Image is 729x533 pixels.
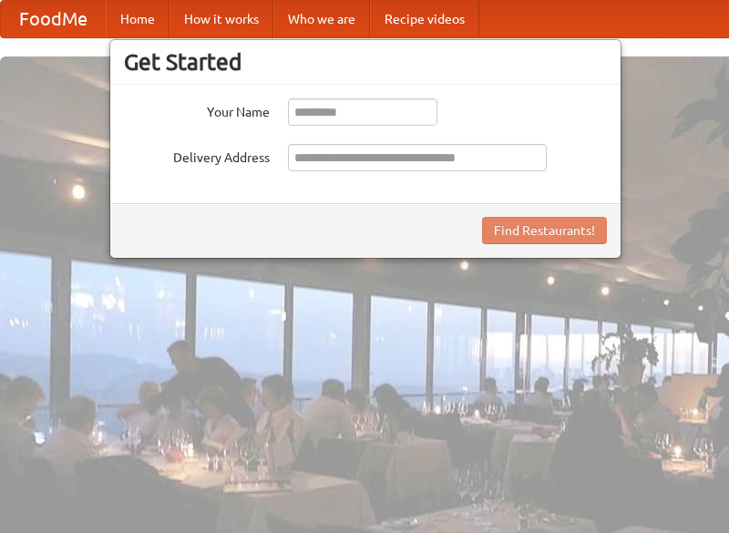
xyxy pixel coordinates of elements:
label: Delivery Address [124,144,270,167]
a: FoodMe [1,1,106,37]
a: Home [106,1,169,37]
a: Recipe videos [370,1,479,37]
button: Find Restaurants! [482,217,607,244]
a: How it works [169,1,273,37]
a: Who we are [273,1,370,37]
label: Your Name [124,98,270,121]
h3: Get Started [124,48,607,76]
